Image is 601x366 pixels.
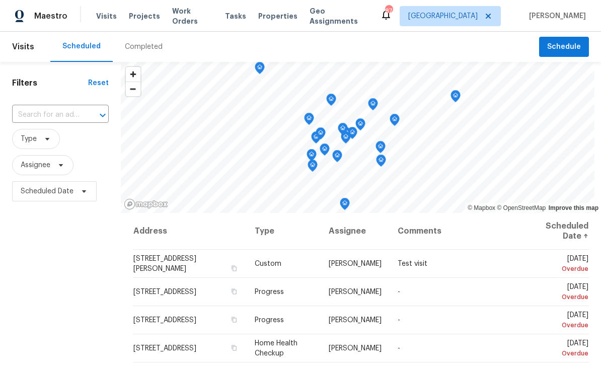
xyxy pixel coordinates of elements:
a: Improve this map [549,204,598,211]
span: Visits [96,11,117,21]
div: Map marker [307,149,317,165]
span: Scheduled Date [21,186,73,196]
button: Copy Address [230,287,239,296]
button: Schedule [539,37,589,57]
input: Search for an address... [12,107,81,123]
span: - [398,345,400,352]
th: Type [247,213,321,250]
div: Map marker [320,143,330,159]
span: Work Orders [172,6,213,26]
button: Open [96,108,110,122]
span: - [398,288,400,296]
div: Map marker [255,62,265,78]
button: Zoom in [126,67,140,82]
span: Progress [255,288,284,296]
div: Map marker [341,127,351,142]
th: Assignee [321,213,390,250]
th: Address [133,213,247,250]
div: Scheduled [62,41,101,51]
div: Overdue [535,292,588,302]
span: [GEOGRAPHIC_DATA] [408,11,478,21]
span: Progress [255,317,284,324]
span: [STREET_ADDRESS][PERSON_NAME] [133,255,196,272]
span: [PERSON_NAME] [329,345,382,352]
div: Map marker [390,114,400,129]
div: Overdue [535,264,588,274]
a: Mapbox homepage [124,198,168,210]
span: - [398,317,400,324]
span: Properties [258,11,297,21]
span: Geo Assignments [310,6,368,26]
span: Schedule [547,41,581,53]
h1: Filters [12,78,88,88]
span: [PERSON_NAME] [525,11,586,21]
span: [DATE] [535,312,588,330]
span: [DATE] [535,255,588,274]
div: Map marker [375,141,386,157]
button: Zoom out [126,82,140,96]
div: Map marker [450,90,461,106]
button: Copy Address [230,264,239,273]
button: Copy Address [230,343,239,352]
div: Map marker [341,131,351,147]
div: Map marker [338,123,348,138]
span: Tasks [225,13,246,20]
a: OpenStreetMap [497,204,546,211]
span: [PERSON_NAME] [329,260,382,267]
a: Mapbox [468,204,495,211]
canvas: Map [121,62,594,213]
div: Map marker [355,118,365,134]
span: [DATE] [535,340,588,358]
div: Completed [125,42,163,52]
span: Custom [255,260,281,267]
div: Map marker [347,127,357,142]
span: Home Health Checkup [255,340,297,357]
span: Maestro [34,11,67,21]
th: Scheduled Date ↑ [527,213,589,250]
div: Map marker [308,160,318,175]
span: Assignee [21,160,50,170]
span: [PERSON_NAME] [329,317,382,324]
span: [PERSON_NAME] [329,288,382,296]
span: [STREET_ADDRESS] [133,288,196,296]
div: Map marker [311,131,321,147]
div: Overdue [535,320,588,330]
div: Overdue [535,348,588,358]
span: Projects [129,11,160,21]
div: 87 [385,6,392,16]
div: Map marker [376,155,386,170]
div: Map marker [368,98,378,114]
span: [STREET_ADDRESS] [133,317,196,324]
div: Map marker [326,94,336,109]
span: Visits [12,36,34,58]
div: Map marker [340,198,350,213]
div: Map marker [304,113,314,128]
div: Map marker [332,150,342,166]
div: Map marker [316,127,326,143]
span: [DATE] [535,283,588,302]
span: Type [21,134,37,144]
th: Comments [390,213,527,250]
span: Test visit [398,260,427,267]
span: [STREET_ADDRESS] [133,345,196,352]
button: Copy Address [230,315,239,324]
div: Reset [88,78,109,88]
